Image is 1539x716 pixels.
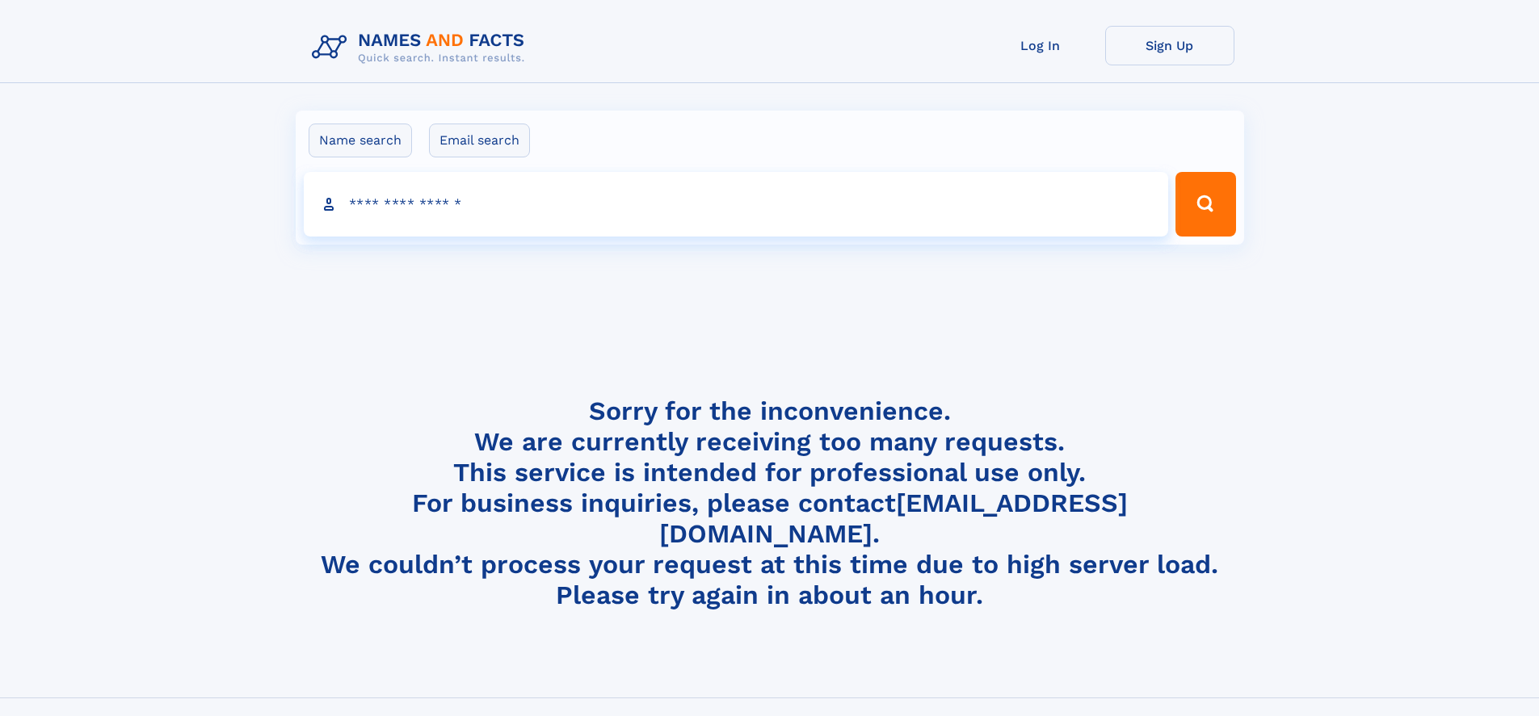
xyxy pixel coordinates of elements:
[309,124,412,157] label: Name search
[659,488,1128,549] a: [EMAIL_ADDRESS][DOMAIN_NAME]
[429,124,530,157] label: Email search
[1175,172,1235,237] button: Search Button
[1105,26,1234,65] a: Sign Up
[305,26,538,69] img: Logo Names and Facts
[976,26,1105,65] a: Log In
[304,172,1169,237] input: search input
[305,396,1234,611] h4: Sorry for the inconvenience. We are currently receiving too many requests. This service is intend...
